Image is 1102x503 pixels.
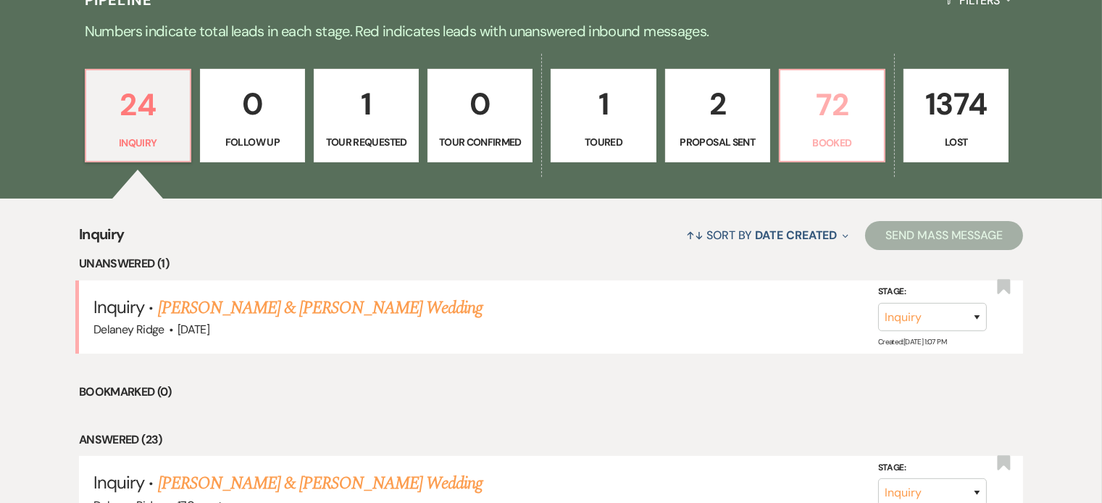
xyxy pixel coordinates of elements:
[779,69,885,163] a: 72Booked
[551,69,656,163] a: 1Toured
[95,135,181,151] p: Inquiry
[323,134,409,150] p: Tour Requested
[427,69,533,163] a: 0Tour Confirmed
[665,69,770,163] a: 2Proposal Sent
[675,134,761,150] p: Proposal Sent
[200,69,305,163] a: 0Follow Up
[158,295,483,321] a: [PERSON_NAME] & [PERSON_NAME] Wedding
[79,431,1023,449] li: Answered (23)
[30,20,1073,43] p: Numbers indicate total leads in each stage. Red indicates leads with unanswered inbound messages.
[79,223,125,254] span: Inquiry
[209,80,296,128] p: 0
[913,134,999,150] p: Lost
[85,69,191,163] a: 24Inquiry
[789,135,875,151] p: Booked
[878,284,987,300] label: Stage:
[903,69,1009,163] a: 1374Lost
[878,337,946,346] span: Created: [DATE] 1:07 PM
[314,69,419,163] a: 1Tour Requested
[79,383,1023,402] li: Bookmarked (0)
[755,228,837,243] span: Date Created
[93,471,144,494] span: Inquiry
[680,216,854,254] button: Sort By Date Created
[437,80,523,128] p: 0
[675,80,761,128] p: 2
[789,80,875,129] p: 72
[158,470,483,496] a: [PERSON_NAME] & [PERSON_NAME] Wedding
[865,221,1023,250] button: Send Mass Message
[560,80,646,128] p: 1
[560,134,646,150] p: Toured
[79,254,1023,273] li: Unanswered (1)
[913,80,999,128] p: 1374
[178,322,209,337] span: [DATE]
[437,134,523,150] p: Tour Confirmed
[878,460,987,476] label: Stage:
[93,296,144,318] span: Inquiry
[686,228,704,243] span: ↑↓
[95,80,181,129] p: 24
[93,322,164,337] span: Delaney Ridge
[209,134,296,150] p: Follow Up
[323,80,409,128] p: 1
